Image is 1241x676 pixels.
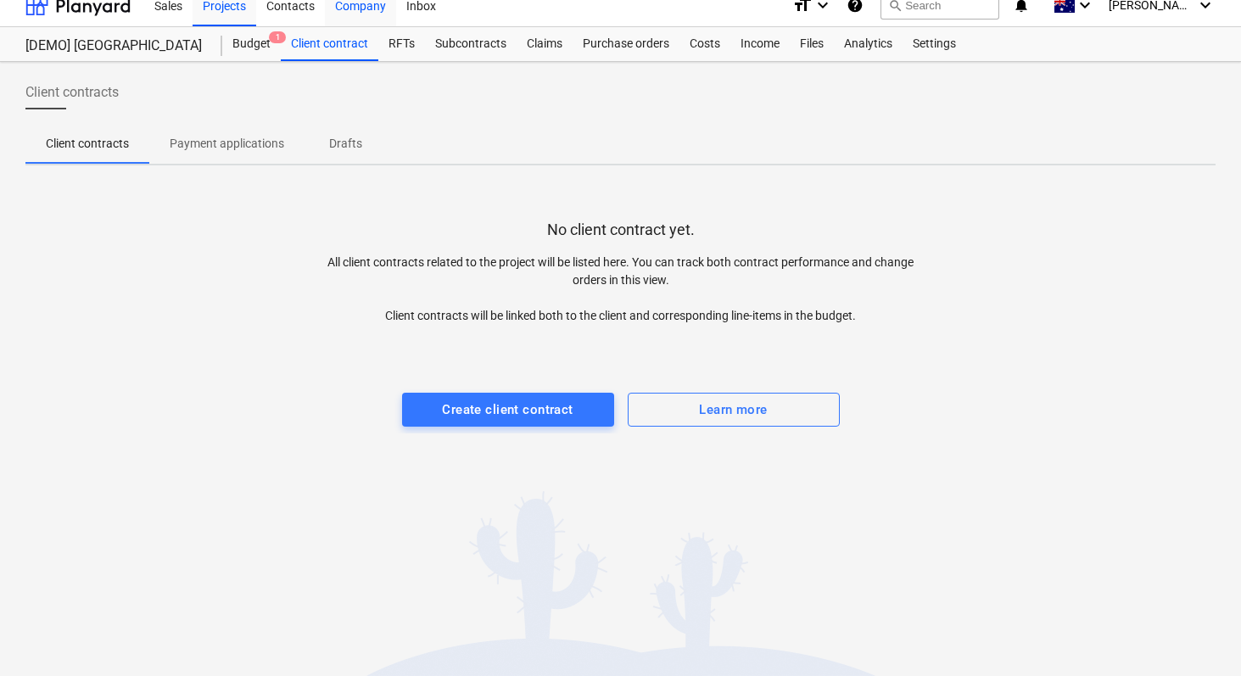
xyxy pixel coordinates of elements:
a: Client contract [281,27,378,61]
span: Client contracts [25,82,119,103]
a: RFTs [378,27,425,61]
a: Costs [679,27,730,61]
a: Income [730,27,790,61]
p: No client contract yet. [547,220,695,240]
a: Files [790,27,834,61]
div: Learn more [699,399,767,421]
p: Drafts [325,135,366,153]
div: Budget [222,27,281,61]
p: Client contracts [46,135,129,153]
a: Subcontracts [425,27,517,61]
a: Purchase orders [573,27,679,61]
div: [DEMO] [GEOGRAPHIC_DATA] [25,37,202,55]
button: Create client contract [402,393,614,427]
span: 1 [269,31,286,43]
div: Create client contract [442,399,573,421]
a: Claims [517,27,573,61]
a: Budget1 [222,27,281,61]
button: Learn more [628,393,840,427]
a: Settings [903,27,966,61]
p: Payment applications [170,135,284,153]
p: All client contracts related to the project will be listed here. You can track both contract perf... [323,254,919,325]
a: Analytics [834,27,903,61]
iframe: Chat Widget [1156,595,1241,676]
